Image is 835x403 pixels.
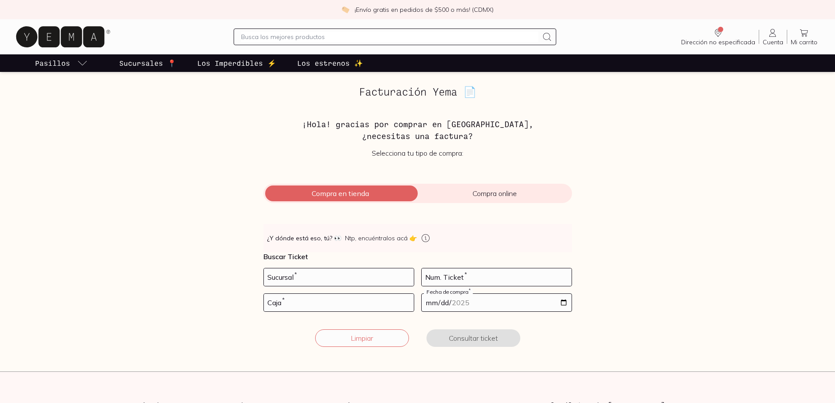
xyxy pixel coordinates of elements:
p: ¡Envío gratis en pedidos de $500 o más! (CDMX) [355,5,494,14]
input: 03 [264,294,414,311]
p: Sucursales 📍 [119,58,176,68]
input: Busca los mejores productos [241,32,538,42]
strong: ¿Y dónde está eso, tú? [267,234,341,243]
p: Pasillos [35,58,70,68]
input: 14-05-2023 [422,294,572,311]
span: Mi carrito [791,38,817,46]
label: Fecha de compra [424,289,473,295]
a: Los Imperdibles ⚡️ [195,54,278,72]
p: Los estrenos ✨ [297,58,363,68]
p: Los Imperdibles ⚡️ [197,58,276,68]
img: check [341,6,349,14]
a: Sucursales 📍 [117,54,178,72]
a: pasillo-todos-link [33,54,89,72]
p: Buscar Ticket [263,252,572,261]
a: Dirección no especificada [678,28,759,46]
span: 👀 [334,234,341,243]
span: Cuenta [763,38,783,46]
button: Limpiar [315,329,409,347]
input: 728 [264,268,414,286]
span: Dirección no especificada [681,38,755,46]
input: 123 [422,268,572,286]
button: Consultar ticket [426,329,520,347]
p: Selecciona tu tipo de compra: [263,149,572,157]
a: Cuenta [759,28,787,46]
h2: Facturación Yema 📄 [263,86,572,97]
h3: ¡Hola! gracias por comprar en [GEOGRAPHIC_DATA], ¿necesitas una factura? [263,118,572,142]
a: Los estrenos ✨ [295,54,365,72]
span: Compra en tienda [263,189,418,198]
span: Ntp, encuéntralos acá 👉 [345,234,417,243]
span: Compra online [418,189,572,198]
a: Mi carrito [787,28,821,46]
